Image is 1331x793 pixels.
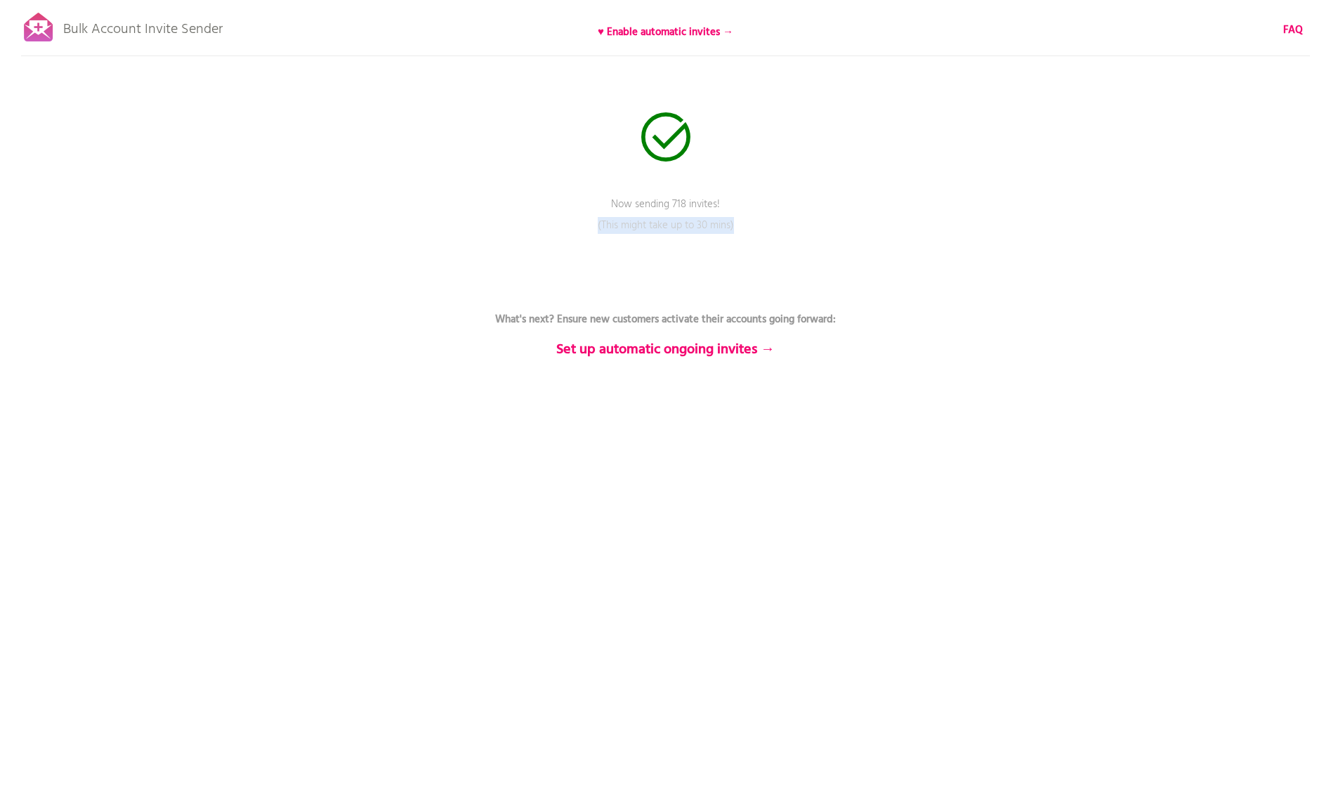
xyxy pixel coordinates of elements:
[495,311,836,328] b: What's next? Ensure new customers activate their accounts going forward:
[63,8,223,44] p: Bulk Account Invite Sender
[1283,22,1303,39] b: FAQ
[598,24,733,41] b: ♥ Enable automatic invites →
[1283,22,1303,38] a: FAQ
[455,197,877,232] p: Now sending 718 invites!
[455,218,877,253] p: (This might take up to 30 mins)
[556,339,775,361] b: Set up automatic ongoing invites →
